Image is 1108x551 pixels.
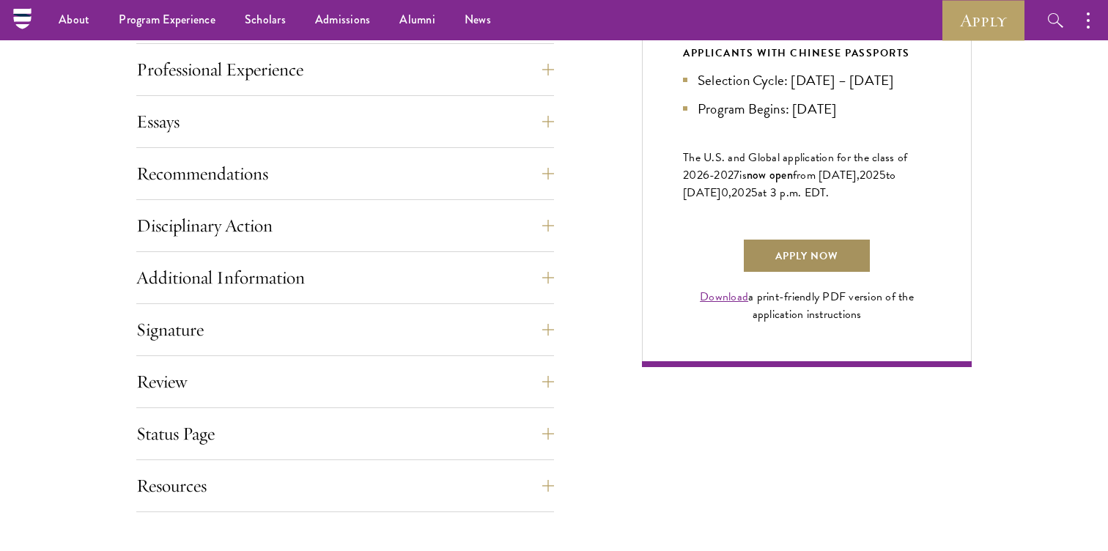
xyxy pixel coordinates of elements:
span: 5 [751,184,758,201]
span: -202 [709,166,734,184]
span: 202 [731,184,751,201]
span: now open [747,166,793,183]
button: Essays [136,104,554,139]
button: Signature [136,312,554,347]
a: Apply Now [742,238,871,273]
span: to [DATE] [683,166,895,201]
button: Disciplinary Action [136,208,554,243]
span: from [DATE], [793,166,860,184]
button: Recommendations [136,156,554,191]
button: Resources [136,468,554,503]
a: Download [700,288,748,306]
button: Review [136,364,554,399]
button: Status Page [136,416,554,451]
span: 7 [734,166,739,184]
span: 6 [703,166,709,184]
div: a print-friendly PDF version of the application instructions [683,288,931,323]
span: 202 [860,166,879,184]
li: Program Begins: [DATE] [683,98,931,119]
li: Selection Cycle: [DATE] – [DATE] [683,70,931,91]
button: Professional Experience [136,52,554,87]
span: The U.S. and Global application for the class of 202 [683,149,907,184]
div: APPLICANTS WITH CHINESE PASSPORTS [683,44,931,62]
span: 5 [879,166,886,184]
span: 0 [721,184,728,201]
span: , [728,184,731,201]
button: Additional Information [136,260,554,295]
span: at 3 p.m. EDT. [758,184,830,201]
span: is [739,166,747,184]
